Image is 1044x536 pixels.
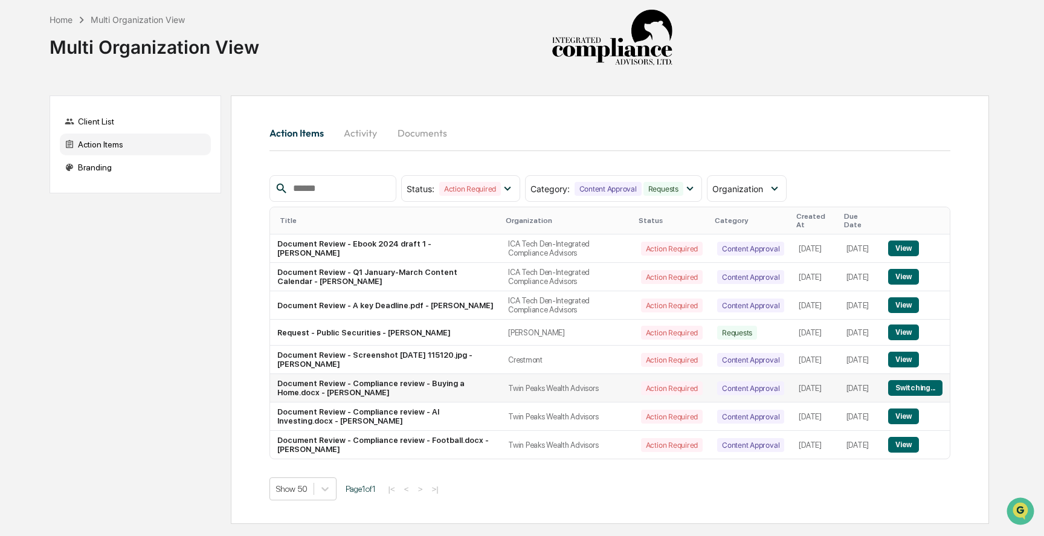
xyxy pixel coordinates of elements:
a: Powered byPylon [85,204,146,214]
div: Start new chat [41,92,198,105]
td: Document Review - Screenshot [DATE] 115120.jpg - [PERSON_NAME] [270,346,501,374]
span: Data Lookup [24,175,76,187]
div: Status [639,216,705,225]
p: How can we help? [12,25,220,45]
td: Crestmont [501,346,634,374]
td: [DATE] [791,263,839,291]
td: Document Review - A key Deadline.pdf - [PERSON_NAME] [270,291,501,320]
button: |< [385,484,399,494]
div: Multi Organization View [91,15,185,25]
button: Action Items [269,118,333,147]
td: [DATE] [839,402,881,431]
td: [DATE] [839,234,881,263]
td: Twin Peaks Wealth Advisors [501,431,634,459]
td: Document Review - Q1 January-March Content Calendar - [PERSON_NAME] [270,263,501,291]
td: [DATE] [791,291,839,320]
button: >| [428,484,442,494]
td: [DATE] [791,320,839,346]
td: Twin Peaks Wealth Advisors [501,402,634,431]
button: > [414,484,427,494]
div: Title [280,216,497,225]
span: Pylon [120,205,146,214]
div: Content Approval [717,410,784,424]
button: View [888,408,919,424]
div: Action Required [641,353,703,367]
button: View [888,437,919,453]
div: Due Date [844,212,877,229]
td: [DATE] [839,263,881,291]
div: Category [715,216,787,225]
td: [PERSON_NAME] [501,320,634,346]
td: ICA Tech Den-Integrated Compliance Advisors [501,263,634,291]
div: Multi Organization View [50,27,259,58]
img: 1746055101610-c473b297-6a78-478c-a979-82029cc54cd1 [12,92,34,114]
td: [DATE] [839,291,881,320]
td: Document Review - Ebook 2024 draft 1 - [PERSON_NAME] [270,234,501,263]
td: Request - Public Securities - [PERSON_NAME] [270,320,501,346]
button: View [888,297,919,313]
td: Document Review - Compliance review - Football.docx - [PERSON_NAME] [270,431,501,459]
div: 🗄️ [88,153,97,163]
td: [DATE] [791,402,839,431]
td: [DATE] [839,431,881,459]
img: Integrated Compliance Advisors [552,10,672,66]
div: Created At [796,212,834,229]
div: Action Required [641,270,703,284]
button: View [888,269,919,285]
td: Document Review - Compliance review - AI Investing.docx - [PERSON_NAME] [270,402,501,431]
a: 🔎Data Lookup [7,170,81,192]
div: We're available if you need us! [41,105,153,114]
div: Content Approval [717,438,784,452]
td: [DATE] [791,346,839,374]
div: Action Items [60,134,211,155]
td: [DATE] [839,346,881,374]
div: Organization [506,216,629,225]
span: Preclearance [24,152,78,164]
td: ICA Tech Den-Integrated Compliance Advisors [501,234,634,263]
a: 🗄️Attestations [83,147,155,169]
div: Action Required [641,438,703,452]
button: Activity [333,118,388,147]
div: Content Approval [717,299,784,312]
div: Action Required [439,182,501,196]
td: Document Review - Compliance review - Buying a Home.docx - [PERSON_NAME] [270,374,501,402]
td: [DATE] [791,431,839,459]
td: [DATE] [791,234,839,263]
div: Content Approval [717,242,784,256]
div: activity tabs [269,118,951,147]
div: Action Required [641,381,703,395]
button: Switching... [888,380,942,396]
div: 🔎 [12,176,22,186]
div: Action Required [641,242,703,256]
div: Action Required [641,326,703,340]
div: Content Approval [717,353,784,367]
td: ICA Tech Den-Integrated Compliance Advisors [501,291,634,320]
button: View [888,325,919,340]
div: Content Approval [717,381,784,395]
div: Action Required [641,410,703,424]
div: Content Approval [717,270,784,284]
div: Action Required [641,299,703,312]
div: Requests [717,326,757,340]
div: 🖐️ [12,153,22,163]
button: Documents [388,118,457,147]
td: [DATE] [791,374,839,402]
span: Page 1 of 1 [346,484,376,494]
td: [DATE] [839,320,881,346]
div: Branding [60,157,211,178]
button: View [888,241,919,256]
div: Requests [643,182,683,196]
span: Category : [530,184,570,194]
span: Attestations [100,152,150,164]
div: Client List [60,111,211,132]
div: Home [50,15,72,25]
span: Status : [407,184,434,194]
td: [DATE] [839,374,881,402]
button: Start new chat [205,96,220,111]
iframe: Open customer support [1005,496,1038,529]
td: Twin Peaks Wealth Advisors [501,374,634,402]
button: < [401,484,413,494]
span: Organization [712,184,763,194]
